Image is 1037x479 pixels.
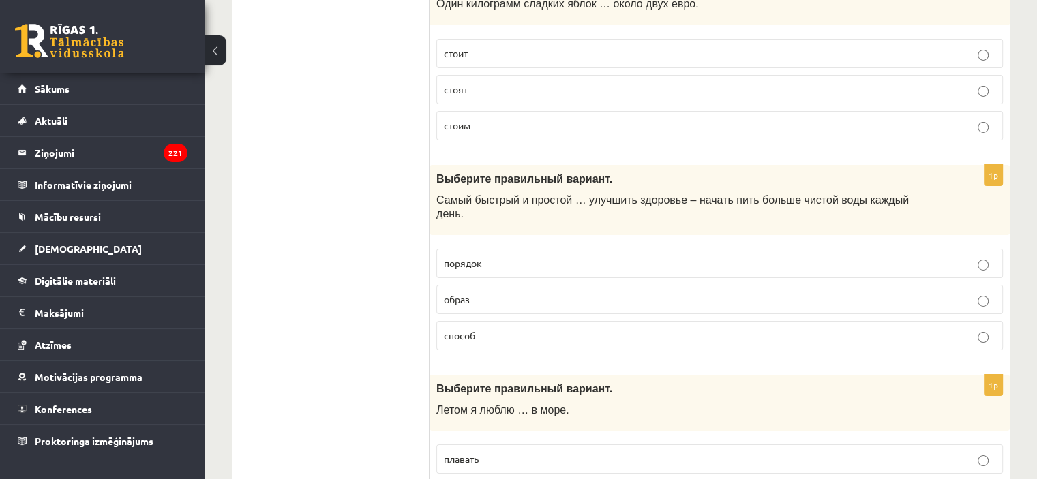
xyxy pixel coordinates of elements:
input: стоим [978,122,989,133]
input: способ [978,332,989,343]
span: Выберите правильный вариант. [436,173,612,185]
span: порядок [444,257,482,269]
span: [DEMOGRAPHIC_DATA] [35,243,142,255]
a: Informatīvie ziņojumi [18,169,187,200]
span: Выберите правильный вариант. [436,383,612,395]
input: стоят [978,86,989,97]
span: образ [444,293,470,305]
span: стоит [444,47,468,59]
a: Proktoringa izmēģinājums [18,425,187,457]
a: Konferences [18,393,187,424]
span: способ [444,329,475,341]
input: плавать [978,455,989,466]
a: [DEMOGRAPHIC_DATA] [18,233,187,264]
input: стоит [978,50,989,61]
span: плавать [444,452,479,465]
span: Konferences [35,403,92,415]
a: Ziņojumi221 [18,137,187,168]
span: Atzīmes [35,339,72,351]
input: порядок [978,260,989,271]
span: Proktoringa izmēģinājums [35,435,153,447]
span: Motivācijas programma [35,371,142,383]
legend: Ziņojumi [35,137,187,168]
p: 1p [984,374,1003,396]
p: 1p [984,164,1003,186]
span: Самый быстрый и простой … улучшить здоровье – начать пить больше чистой воды каждый день. [436,194,909,220]
span: Mācību resursi [35,211,101,223]
a: Atzīmes [18,329,187,360]
a: Rīgas 1. Tālmācības vidusskola [15,24,124,58]
span: стоят [444,83,468,95]
legend: Informatīvie ziņojumi [35,169,187,200]
i: 221 [164,144,187,162]
a: Aktuāli [18,105,187,136]
span: Aktuāli [35,114,67,127]
span: Sākums [35,82,70,95]
span: стоим [444,119,470,132]
a: Motivācijas programma [18,361,187,392]
a: Mācību resursi [18,201,187,232]
span: Летом я люблю … в море. [436,404,569,416]
legend: Maksājumi [35,297,187,328]
a: Digitālie materiāli [18,265,187,296]
input: образ [978,296,989,307]
a: Sākums [18,73,187,104]
a: Maksājumi [18,297,187,328]
span: Digitālie materiāli [35,275,116,287]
